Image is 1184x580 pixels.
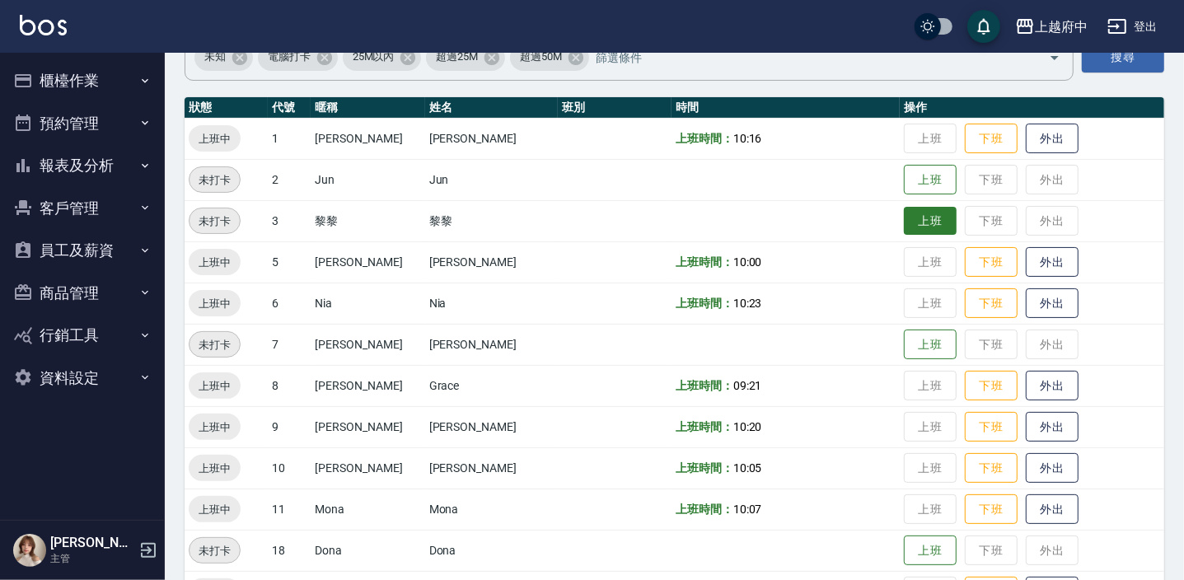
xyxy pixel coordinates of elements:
[425,241,558,283] td: [PERSON_NAME]
[425,200,558,241] td: 黎黎
[185,97,268,119] th: 狀態
[900,97,1164,119] th: 操作
[268,159,311,200] td: 2
[7,229,158,272] button: 員工及薪資
[733,255,762,269] span: 10:00
[7,102,158,145] button: 預約管理
[1026,371,1079,401] button: 外出
[904,165,957,195] button: 上班
[311,406,424,447] td: [PERSON_NAME]
[268,97,311,119] th: 代號
[1026,124,1079,154] button: 外出
[676,503,733,516] b: 上班時間：
[676,255,733,269] b: 上班時間：
[510,44,589,71] div: 超過50M
[343,44,422,71] div: 25M以內
[967,10,1000,43] button: save
[189,254,241,271] span: 上班中
[311,200,424,241] td: 黎黎
[7,59,158,102] button: 櫃檯作業
[733,379,762,392] span: 09:21
[965,124,1018,154] button: 下班
[676,297,733,310] b: 上班時間：
[425,489,558,530] td: Mona
[1082,42,1164,72] button: 搜尋
[425,324,558,365] td: [PERSON_NAME]
[1026,247,1079,278] button: 外出
[558,97,672,119] th: 班別
[676,379,733,392] b: 上班時間：
[189,419,241,436] span: 上班中
[189,295,241,312] span: 上班中
[965,288,1018,319] button: 下班
[194,44,253,71] div: 未知
[1101,12,1164,42] button: 登出
[425,159,558,200] td: Jun
[1035,16,1088,37] div: 上越府中
[268,365,311,406] td: 8
[733,132,762,145] span: 10:16
[672,97,900,119] th: 時間
[1026,412,1079,442] button: 外出
[733,420,762,433] span: 10:20
[189,130,241,147] span: 上班中
[1026,453,1079,484] button: 外出
[676,461,733,475] b: 上班時間：
[20,15,67,35] img: Logo
[426,49,488,65] span: 超過25M
[733,503,762,516] span: 10:07
[965,453,1018,484] button: 下班
[13,534,46,567] img: Person
[965,247,1018,278] button: 下班
[268,324,311,365] td: 7
[425,97,558,119] th: 姓名
[1041,44,1068,71] button: Open
[311,365,424,406] td: [PERSON_NAME]
[268,447,311,489] td: 10
[7,314,158,357] button: 行銷工具
[189,377,241,395] span: 上班中
[904,207,957,236] button: 上班
[268,118,311,159] td: 1
[189,460,241,477] span: 上班中
[268,406,311,447] td: 9
[50,535,134,551] h5: [PERSON_NAME]
[425,365,558,406] td: Grace
[965,412,1018,442] button: 下班
[343,49,405,65] span: 25M以內
[311,447,424,489] td: [PERSON_NAME]
[268,530,311,571] td: 18
[965,371,1018,401] button: 下班
[189,501,241,518] span: 上班中
[904,330,957,360] button: 上班
[733,297,762,310] span: 10:23
[510,49,572,65] span: 超過50M
[425,530,558,571] td: Dona
[190,336,240,353] span: 未打卡
[258,49,321,65] span: 電腦打卡
[426,44,505,71] div: 超過25M
[7,144,158,187] button: 報表及分析
[425,118,558,159] td: [PERSON_NAME]
[190,213,240,230] span: 未打卡
[425,447,558,489] td: [PERSON_NAME]
[311,283,424,324] td: Nia
[50,551,134,566] p: 主管
[592,43,1020,72] input: 篩選條件
[965,494,1018,525] button: 下班
[1026,494,1079,525] button: 外出
[733,461,762,475] span: 10:05
[676,132,733,145] b: 上班時間：
[258,44,338,71] div: 電腦打卡
[676,420,733,433] b: 上班時間：
[311,118,424,159] td: [PERSON_NAME]
[904,536,957,566] button: 上班
[1009,10,1094,44] button: 上越府中
[268,241,311,283] td: 5
[268,489,311,530] td: 11
[311,324,424,365] td: [PERSON_NAME]
[7,357,158,400] button: 資料設定
[7,187,158,230] button: 客戶管理
[1026,288,1079,319] button: 外出
[311,530,424,571] td: Dona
